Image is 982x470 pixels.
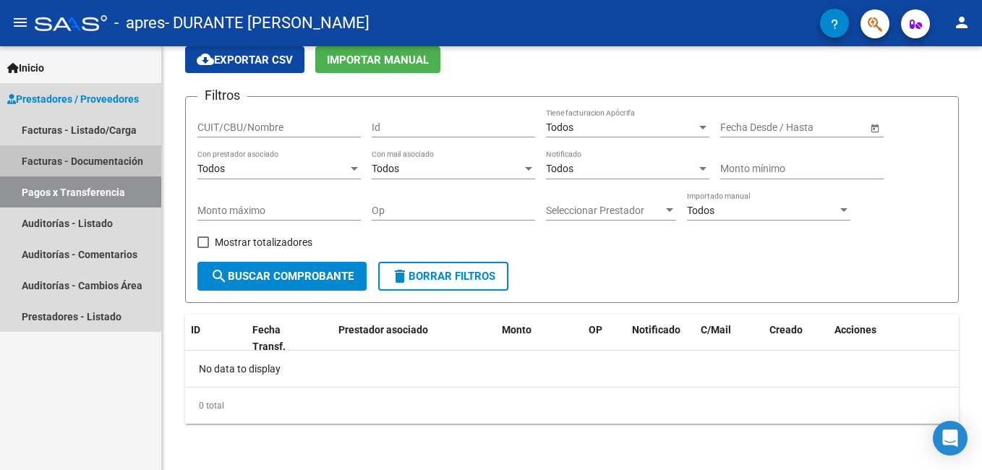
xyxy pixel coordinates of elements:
[496,315,583,362] datatable-header-cell: Monto
[372,163,399,174] span: Todos
[210,268,228,285] mat-icon: search
[695,315,764,362] datatable-header-cell: C/Mail
[632,324,680,336] span: Notificado
[197,51,214,68] mat-icon: cloud_download
[720,121,773,134] input: Fecha inicio
[210,270,354,283] span: Buscar Comprobante
[7,91,139,107] span: Prestadores / Proveedores
[378,262,508,291] button: Borrar Filtros
[546,163,573,174] span: Todos
[589,324,602,336] span: OP
[197,54,293,67] span: Exportar CSV
[546,205,663,217] span: Seleccionar Prestador
[338,324,428,336] span: Prestador asociado
[769,324,803,336] span: Creado
[583,315,626,362] datatable-header-cell: OP
[834,324,876,336] span: Acciones
[502,324,531,336] span: Monto
[12,14,29,31] mat-icon: menu
[215,234,312,251] span: Mostrar totalizadores
[185,351,959,387] div: No data to display
[764,315,829,362] datatable-header-cell: Creado
[687,205,714,216] span: Todos
[165,7,370,39] span: - DURANTE [PERSON_NAME]
[185,315,247,362] datatable-header-cell: ID
[197,163,225,174] span: Todos
[333,315,496,362] datatable-header-cell: Prestador asociado
[546,121,573,133] span: Todos
[953,14,970,31] mat-icon: person
[185,388,959,424] div: 0 total
[191,324,200,336] span: ID
[867,120,882,135] button: Open calendar
[315,46,440,73] button: Importar Manual
[252,324,286,352] span: Fecha Transf.
[391,268,409,285] mat-icon: delete
[247,315,312,362] datatable-header-cell: Fecha Transf.
[829,315,959,362] datatable-header-cell: Acciones
[7,60,44,76] span: Inicio
[701,324,731,336] span: C/Mail
[197,262,367,291] button: Buscar Comprobante
[327,54,429,67] span: Importar Manual
[185,46,304,73] button: Exportar CSV
[197,85,247,106] h3: Filtros
[785,121,856,134] input: Fecha fin
[114,7,165,39] span: - apres
[626,315,695,362] datatable-header-cell: Notificado
[391,270,495,283] span: Borrar Filtros
[933,421,968,456] div: Open Intercom Messenger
